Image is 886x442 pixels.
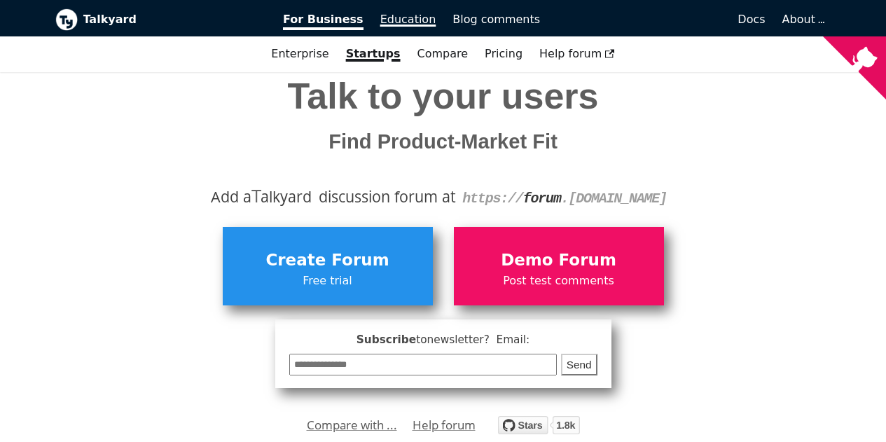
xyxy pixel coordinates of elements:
[476,42,531,66] a: Pricing
[462,191,667,207] code: https:// .[DOMAIN_NAME]
[561,354,597,375] button: Send
[461,272,657,290] span: Post test comments
[289,331,597,349] span: Subscribe
[55,8,264,31] a: Talkyard logoTalkyard
[230,272,426,290] span: Free trial
[523,191,561,207] strong: forum
[230,247,426,274] span: Create Forum
[307,415,397,436] a: Compare with ...
[531,42,623,66] a: Help forum
[498,418,580,438] a: Star debiki/talkyard on GitHub
[416,333,529,346] span: to newsletter ? Email:
[782,13,823,26] a: About
[275,8,372,32] a: For Business
[287,76,598,116] span: Talk to your users
[461,247,657,274] span: Demo Forum
[738,13,765,26] span: Docs
[283,13,364,30] span: For Business
[548,8,774,32] a: Docs
[417,47,469,60] a: Compare
[413,415,476,436] a: Help forum
[83,11,264,29] b: Talkyard
[498,416,580,434] img: talkyard.svg
[539,47,615,60] span: Help forum
[328,127,558,156] span: Find Product-Market Fit
[263,42,337,66] a: Enterprise
[251,183,261,208] span: T
[444,8,548,32] a: Blog comments
[55,8,78,31] img: Talkyard logo
[223,227,433,305] a: Create ForumFree trial
[372,8,445,32] a: Education
[338,42,409,66] a: Startups
[380,13,436,26] span: Education
[452,13,540,26] span: Blog comments
[66,185,821,209] div: Add a alkyard discussion forum at
[454,227,664,305] a: Demo ForumPost test comments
